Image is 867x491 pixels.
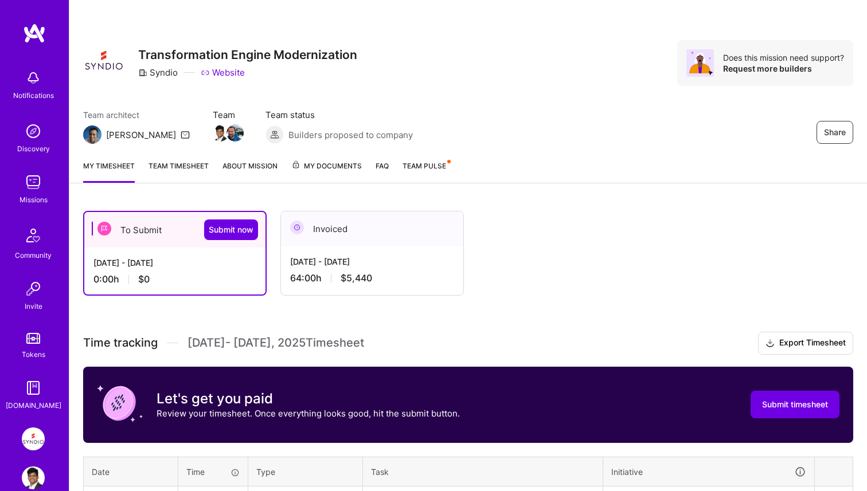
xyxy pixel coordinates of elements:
img: Builders proposed to company [265,125,284,144]
div: [DATE] - [DATE] [93,257,256,269]
a: Syndio: Transformation Engine Modernization [19,427,48,450]
span: Time tracking [83,336,158,350]
div: [PERSON_NAME] [106,129,176,141]
div: Notifications [13,89,54,101]
span: Team status [265,109,413,121]
div: Syndio [138,66,178,78]
img: tokens [26,333,40,344]
div: Does this mission need support? [723,52,844,63]
button: Share [817,121,853,144]
span: Team Pulse [403,162,446,170]
button: Submit timesheet [751,391,839,418]
div: [DOMAIN_NAME] [6,399,61,411]
img: Community [19,222,47,249]
span: [DATE] - [DATE] , 2025 Timesheet [188,336,364,350]
a: Team Pulse [403,160,450,183]
a: FAQ [376,160,389,183]
h3: Let's get you paid [157,390,460,407]
button: Submit now [204,219,258,240]
img: Invite [22,277,45,300]
img: Team Member Avatar [212,124,229,142]
div: Request more builders [723,63,844,74]
span: Submit now [209,224,253,235]
img: discovery [22,120,45,143]
th: Task [363,457,603,486]
div: Tokens [22,348,45,360]
img: logo [23,23,46,44]
img: coin [97,380,143,426]
a: Team Member Avatar [228,123,243,143]
button: Export Timesheet [758,332,853,355]
img: Syndio: Transformation Engine Modernization [22,427,45,450]
img: bell [22,66,45,89]
span: Team architect [83,109,190,121]
div: Time [186,466,240,478]
a: My timesheet [83,160,135,183]
div: Community [15,249,52,261]
img: guide book [22,376,45,399]
span: Builders proposed to company [288,129,413,141]
th: Date [84,457,178,486]
span: $0 [138,273,150,285]
h3: Transformation Engine Modernization [138,48,357,62]
div: 64:00 h [290,272,454,284]
img: Team Architect [83,125,101,144]
span: Team [213,109,243,121]
a: Website [201,66,245,78]
i: icon Download [766,337,775,349]
div: Discovery [17,143,50,155]
img: To Submit [97,222,111,235]
span: $5,440 [341,272,372,284]
div: [DATE] - [DATE] [290,256,454,268]
img: Company Logo [83,40,124,81]
a: Team timesheet [149,160,209,183]
a: Team Member Avatar [213,123,228,143]
i: icon Mail [181,130,190,139]
img: User Avatar [22,466,45,489]
span: Share [824,127,846,138]
div: Invite [25,300,42,312]
a: User Avatar [19,466,48,489]
div: To Submit [84,212,265,248]
div: 0:00 h [93,273,256,285]
img: teamwork [22,171,45,194]
p: Review your timesheet. Once everything looks good, hit the submit button. [157,407,460,419]
span: Submit timesheet [762,399,828,410]
i: icon CompanyGray [138,68,147,77]
div: Invoiced [281,211,463,246]
a: About Mission [222,160,278,183]
a: My Documents [291,160,362,183]
span: My Documents [291,160,362,172]
img: Avatar [686,49,714,77]
img: Team Member Avatar [226,124,244,142]
img: Invoiced [290,221,304,234]
div: Initiative [611,465,806,478]
div: Missions [19,194,48,206]
th: Type [248,457,363,486]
